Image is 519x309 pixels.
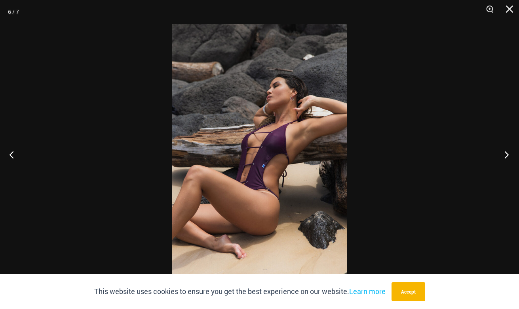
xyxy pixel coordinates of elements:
button: Accept [392,282,425,301]
button: Next [489,135,519,174]
p: This website uses cookies to ensure you get the best experience on our website. [94,286,386,298]
div: 6 / 7 [8,6,19,18]
a: Learn more [349,286,386,296]
img: Link Plum 8650 One Piece 11 [172,24,347,285]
